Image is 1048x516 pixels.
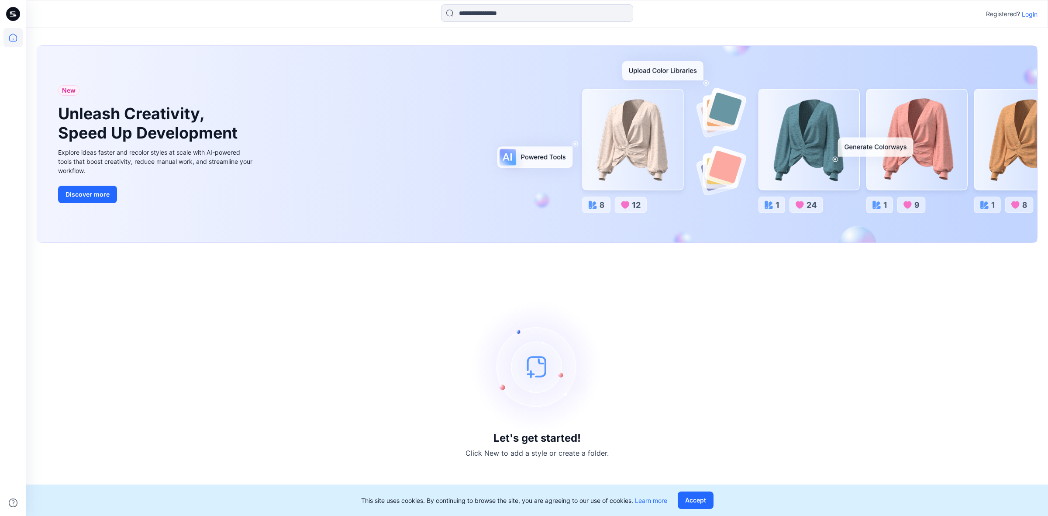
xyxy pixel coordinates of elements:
button: Discover more [58,186,117,203]
div: Explore ideas faster and recolor styles at scale with AI-powered tools that boost creativity, red... [58,148,255,175]
a: Learn more [635,497,667,504]
img: empty-state-image.svg [472,301,603,432]
button: Accept [678,492,714,509]
span: New [62,85,76,96]
a: Discover more [58,186,255,203]
p: Login [1022,10,1038,19]
p: Registered? [986,9,1020,19]
p: This site uses cookies. By continuing to browse the site, you are agreeing to our use of cookies. [361,496,667,505]
p: Click New to add a style or create a folder. [465,448,609,458]
h3: Let's get started! [493,432,581,444]
h1: Unleash Creativity, Speed Up Development [58,104,241,142]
